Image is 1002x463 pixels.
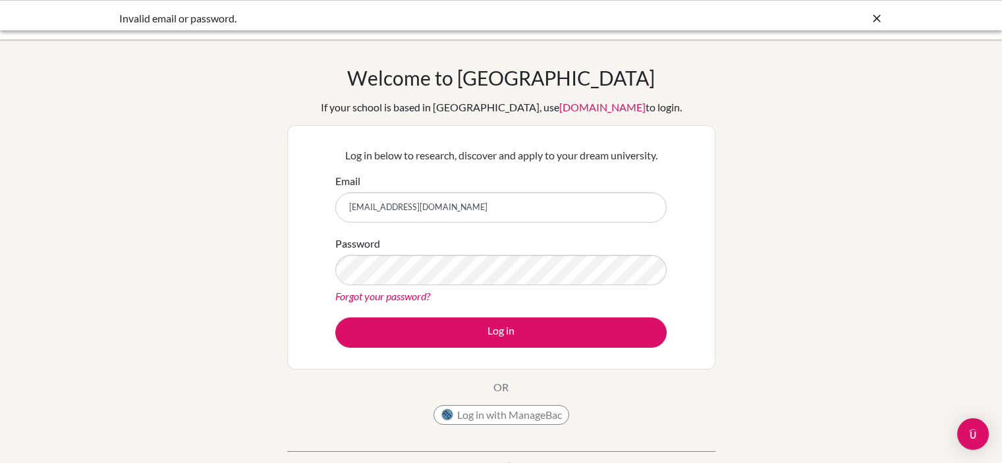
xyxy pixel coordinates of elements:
[957,418,989,450] div: Open Intercom Messenger
[335,236,380,252] label: Password
[493,379,509,395] p: OR
[335,317,667,348] button: Log in
[347,66,655,90] h1: Welcome to [GEOGRAPHIC_DATA]
[335,173,360,189] label: Email
[559,101,646,113] a: [DOMAIN_NAME]
[335,290,430,302] a: Forgot your password?
[433,405,569,425] button: Log in with ManageBac
[335,148,667,163] p: Log in below to research, discover and apply to your dream university.
[119,11,686,26] div: Invalid email or password.
[321,99,682,115] div: If your school is based in [GEOGRAPHIC_DATA], use to login.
